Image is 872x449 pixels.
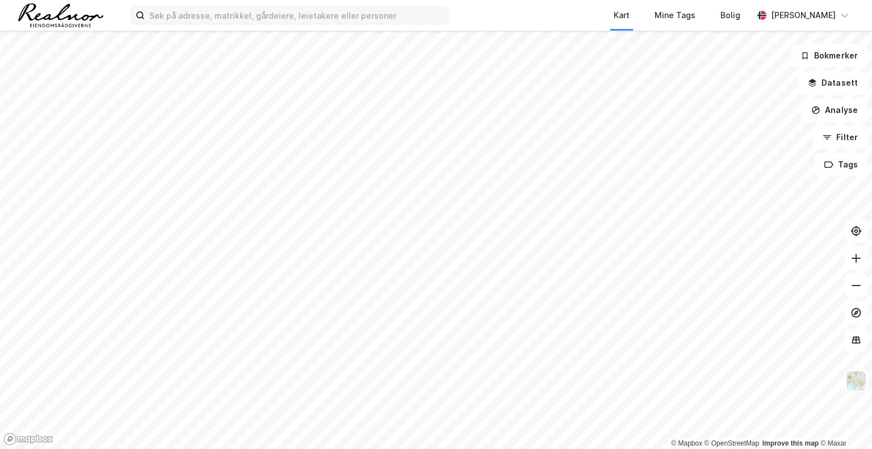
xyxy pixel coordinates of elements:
[614,9,630,22] div: Kart
[815,395,872,449] div: Kontrollprogram for chat
[145,7,448,24] input: Søk på adresse, matrikkel, gårdeiere, leietakere eller personer
[720,9,740,22] div: Bolig
[771,9,836,22] div: [PERSON_NAME]
[18,3,103,27] img: realnor-logo.934646d98de889bb5806.png
[655,9,695,22] div: Mine Tags
[815,395,872,449] iframe: Chat Widget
